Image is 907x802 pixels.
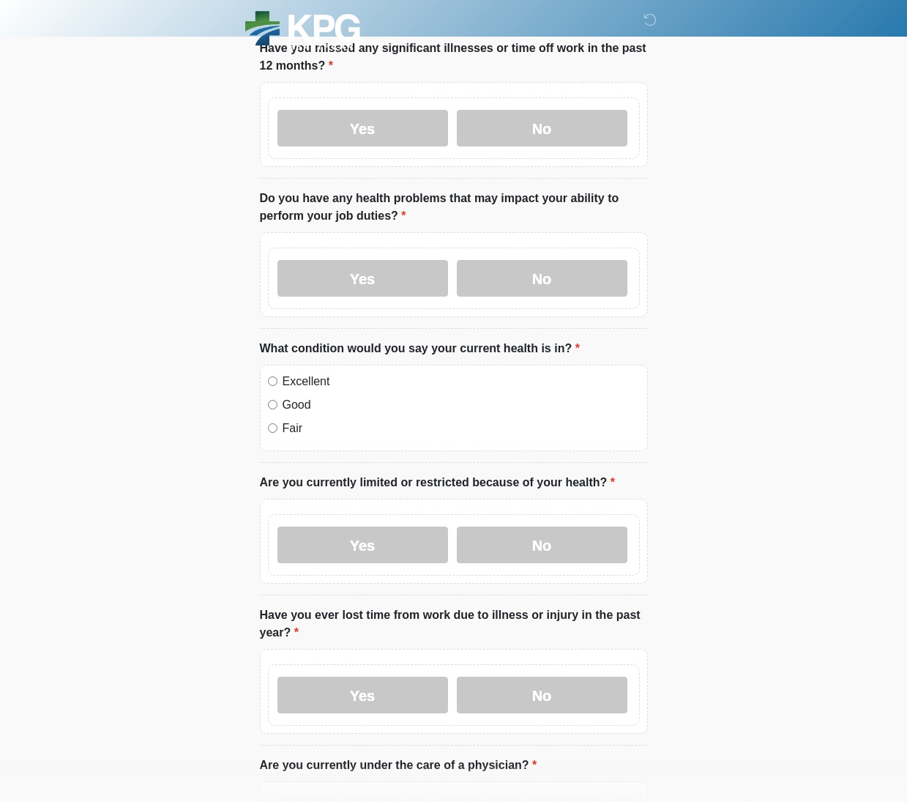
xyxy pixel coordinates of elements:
label: Have you ever lost time from work due to illness or injury in the past year? [260,606,648,642]
label: Good [283,396,640,414]
input: Excellent [268,376,277,386]
label: Do you have any health problems that may impact your ability to perform your job duties? [260,190,648,225]
label: Are you currently limited or restricted because of your health? [260,474,615,491]
label: Fair [283,420,640,437]
label: No [457,260,627,297]
input: Fair [268,423,277,433]
label: What condition would you say your current health is in? [260,340,580,357]
label: Are you currently under the care of a physician? [260,757,537,774]
label: Yes [277,110,448,146]
label: No [457,677,627,713]
label: Yes [277,677,448,713]
img: KPG Healthcare Logo [245,11,360,50]
label: No [457,110,627,146]
label: Yes [277,527,448,563]
label: Excellent [283,373,640,390]
input: Good [268,400,277,409]
label: Yes [277,260,448,297]
label: No [457,527,627,563]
